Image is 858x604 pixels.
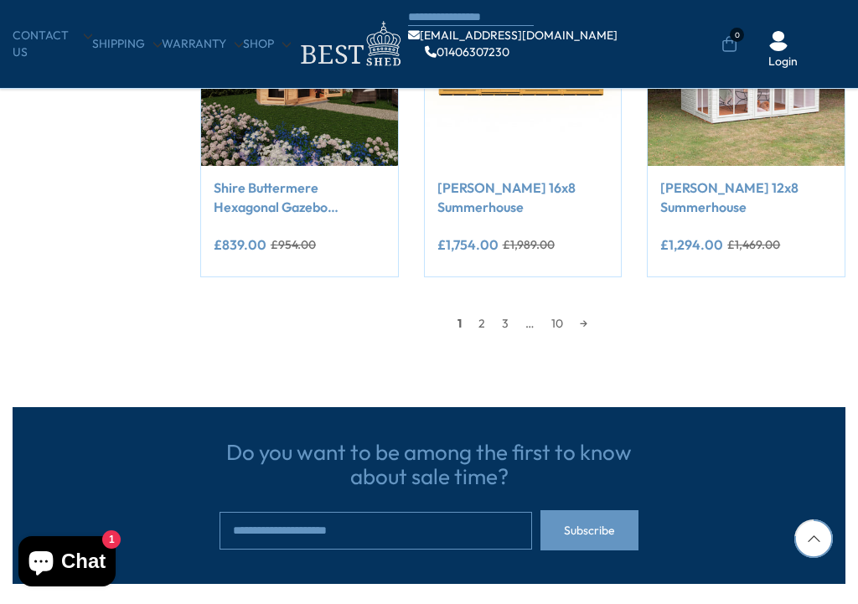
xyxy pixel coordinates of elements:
del: £1,989.00 [503,239,555,250]
a: 2 [470,311,494,336]
span: 0 [730,28,744,42]
h3: Do you want to be among the first to know about sale time? [220,441,638,488]
a: Login [768,54,798,70]
ins: £1,754.00 [437,238,499,251]
a: [PERSON_NAME] 12x8 Summerhouse [660,178,832,216]
a: 3 [494,311,517,336]
img: logo [291,17,408,71]
inbox-online-store-chat: Shopify online store chat [13,536,121,591]
del: £1,469.00 [727,239,780,250]
button: Subscribe [540,510,638,550]
a: CONTACT US [13,28,92,60]
a: Shire Buttermere Hexagonal Gazebo Summerhouse 8x7 Double doors 12mm Cladding [214,178,385,216]
a: Shop [243,36,291,53]
a: Warranty [162,36,243,53]
a: 01406307230 [425,46,509,58]
img: User Icon [768,31,788,51]
del: £954.00 [271,239,316,250]
span: … [517,311,543,336]
a: Shipping [92,36,162,53]
a: → [571,311,596,336]
a: [EMAIL_ADDRESS][DOMAIN_NAME] [408,29,618,41]
span: Subscribe [564,524,615,536]
a: [PERSON_NAME] 16x8 Summerhouse [437,178,609,216]
ins: £839.00 [214,238,266,251]
ins: £1,294.00 [660,238,723,251]
a: 0 [721,36,737,53]
a: 10 [543,311,571,336]
span: 1 [449,311,470,336]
